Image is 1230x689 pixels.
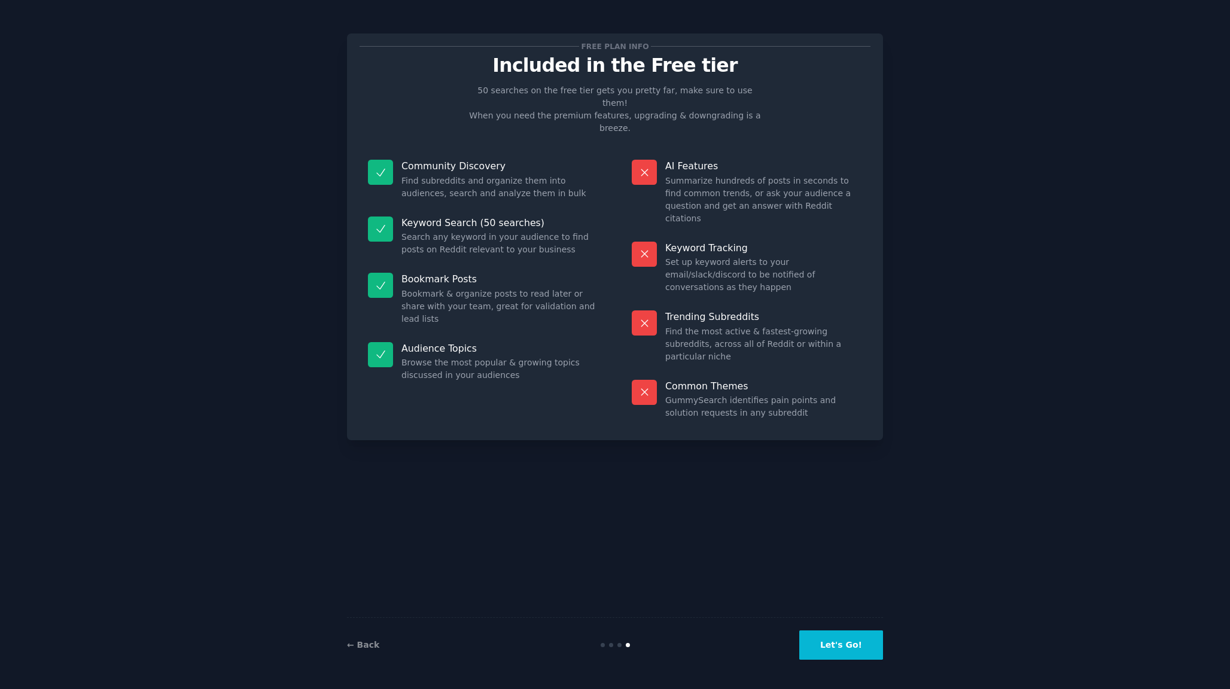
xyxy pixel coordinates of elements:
p: Keyword Tracking [665,242,862,254]
dd: Summarize hundreds of posts in seconds to find common trends, or ask your audience a question and... [665,175,862,225]
span: Free plan info [579,40,651,53]
button: Let's Go! [799,630,883,660]
p: Common Themes [665,380,862,392]
dd: Search any keyword in your audience to find posts on Reddit relevant to your business [401,231,598,256]
p: Keyword Search (50 searches) [401,217,598,229]
dd: Set up keyword alerts to your email/slack/discord to be notified of conversations as they happen [665,256,862,294]
dd: Bookmark & organize posts to read later or share with your team, great for validation and lead lists [401,288,598,325]
p: AI Features [665,160,862,172]
dd: Find the most active & fastest-growing subreddits, across all of Reddit or within a particular niche [665,325,862,363]
a: ← Back [347,640,379,650]
p: Trending Subreddits [665,310,862,323]
dd: Browse the most popular & growing topics discussed in your audiences [401,356,598,382]
p: Community Discovery [401,160,598,172]
p: Audience Topics [401,342,598,355]
p: Bookmark Posts [401,273,598,285]
dd: GummySearch identifies pain points and solution requests in any subreddit [665,394,862,419]
p: 50 searches on the free tier gets you pretty far, make sure to use them! When you need the premiu... [464,84,766,135]
p: Included in the Free tier [360,55,870,76]
dd: Find subreddits and organize them into audiences, search and analyze them in bulk [401,175,598,200]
